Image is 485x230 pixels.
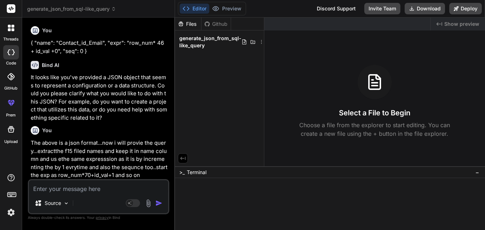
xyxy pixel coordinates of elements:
label: code [6,60,16,66]
label: prem [6,112,16,118]
span: Show preview [444,20,479,28]
span: generate_json_from_sql-like_query [27,5,116,13]
h6: You [42,27,52,34]
p: It looks like you've provided a JSON object that seems to represent a configuration or a data str... [31,73,168,122]
p: Always double-check its answers. Your in Bind [28,214,169,221]
button: − [474,167,481,178]
div: Files [175,20,201,28]
span: Terminal [187,169,206,176]
button: Invite Team [364,3,400,14]
label: threads [3,36,19,42]
label: GitHub [4,85,17,91]
img: Pick Models [63,200,69,206]
p: Source [45,200,61,207]
div: Github [201,20,231,28]
div: Discord Support [312,3,360,14]
span: − [475,169,479,176]
button: Deploy [449,3,482,14]
p: Choose a file from the explorer to start editing. You can create a new file using the + button in... [295,121,455,138]
button: Download [405,3,445,14]
h6: Bind AI [42,62,59,69]
button: Editor [180,4,209,14]
span: >_ [179,169,185,176]
img: settings [5,206,17,219]
h6: You [42,127,52,134]
img: attachment [144,199,152,207]
h3: Select a File to Begin [339,108,410,118]
img: icon [155,200,162,207]
p: The above is a json format...now i will provie the query...extractthe f15 filed names and keep it... [31,139,168,179]
button: Preview [209,4,244,14]
span: privacy [96,215,109,220]
p: { "name": "Contact_id_Email", "expr": "row_num* 46 + id_val +0", "seq": 0 } [31,39,168,55]
label: Upload [4,139,18,145]
span: generate_json_from_sql-like_query [179,35,241,49]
